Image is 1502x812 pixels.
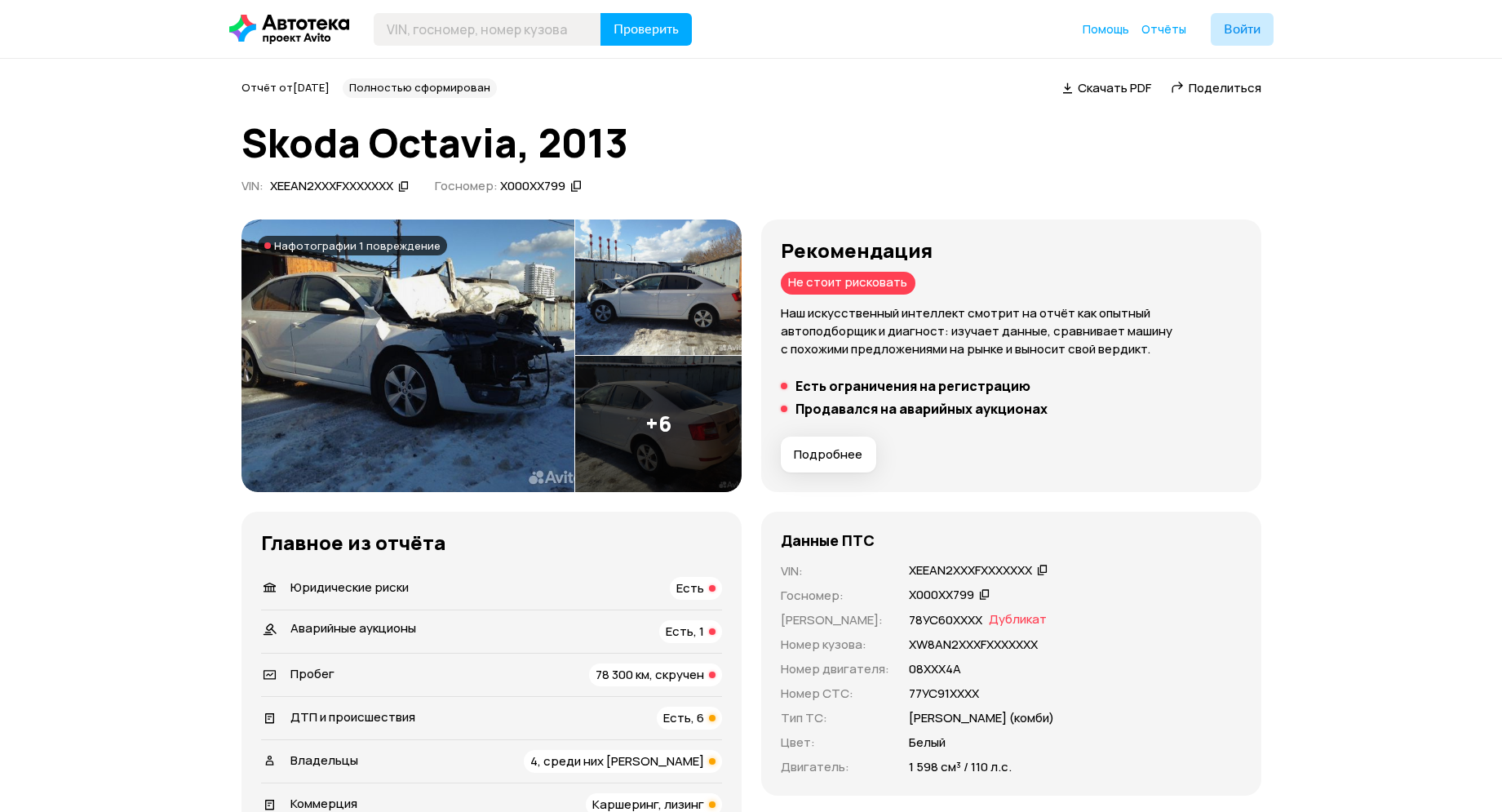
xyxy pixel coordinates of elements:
[781,709,889,727] p: Тип ТС :
[666,623,704,640] span: Есть, 1
[435,177,498,194] span: Госномер:
[241,80,330,95] span: Отчёт от [DATE]
[290,708,415,725] span: ДТП и происшествия
[781,611,889,629] p: [PERSON_NAME] :
[274,239,441,252] span: На фотографии 1 повреждение
[795,378,1030,394] h5: Есть ограничения на регистрацию
[343,78,497,98] div: Полностью сформирован
[781,437,876,473] button: Подробнее
[500,178,565,195] div: Х000ХХ799
[290,795,357,812] span: Коммерция
[781,685,889,703] p: Номер СТС :
[909,660,961,678] p: 08XXX4A
[663,709,704,726] span: Есть, 6
[261,531,722,554] h3: Главное из отчёта
[374,13,601,46] input: VIN, госномер, номер кузова
[909,587,974,604] div: Х000ХХ799
[781,636,889,654] p: Номер кузова :
[270,178,393,195] div: XEEAN2XXXFXXXXXXX
[909,562,1032,579] div: XEEAN2XXXFXXXXXXX
[795,401,1048,417] h5: Продавался на аварийных аукционах
[290,752,358,769] span: Владельцы
[909,636,1038,654] p: XW8AN2XXXFXXXXXXX
[794,446,862,463] span: Подробнее
[1062,79,1151,96] a: Скачать PDF
[781,562,889,580] p: VIN :
[290,579,409,596] span: Юридические риски
[909,611,982,629] p: 78УС60XXXX
[1189,79,1261,96] span: Поделиться
[909,709,1054,727] p: [PERSON_NAME] (комби)
[614,23,679,36] span: Проверить
[241,121,1261,165] h1: Skoda Octavia, 2013
[1078,79,1151,96] span: Скачать PDF
[909,734,946,752] p: Белый
[781,531,875,549] h4: Данные ПТС
[600,13,692,46] button: Проверить
[1171,79,1261,96] a: Поделиться
[1211,13,1274,46] button: Войти
[290,665,335,682] span: Пробег
[909,685,979,703] p: 77УС91XXXX
[1224,23,1261,36] span: Войти
[596,666,704,683] span: 78 300 км, скручен
[781,758,889,776] p: Двигатель :
[1141,21,1186,38] a: Отчёты
[989,611,1047,629] span: Дубликат
[781,587,889,605] p: Госномер :
[909,758,1012,776] p: 1 598 см³ / 110 л.с.
[530,752,704,770] span: 4, среди них [PERSON_NAME]
[781,660,889,678] p: Номер двигателя :
[241,177,264,194] span: VIN :
[781,734,889,752] p: Цвет :
[676,579,704,597] span: Есть
[781,272,915,295] div: Не стоит рисковать
[781,304,1242,358] p: Наш искусственный интеллект смотрит на отчёт как опытный автоподборщик и диагност: изучает данные...
[1083,21,1129,38] a: Помощь
[290,619,416,637] span: Аварийные аукционы
[781,239,1242,262] h3: Рекомендация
